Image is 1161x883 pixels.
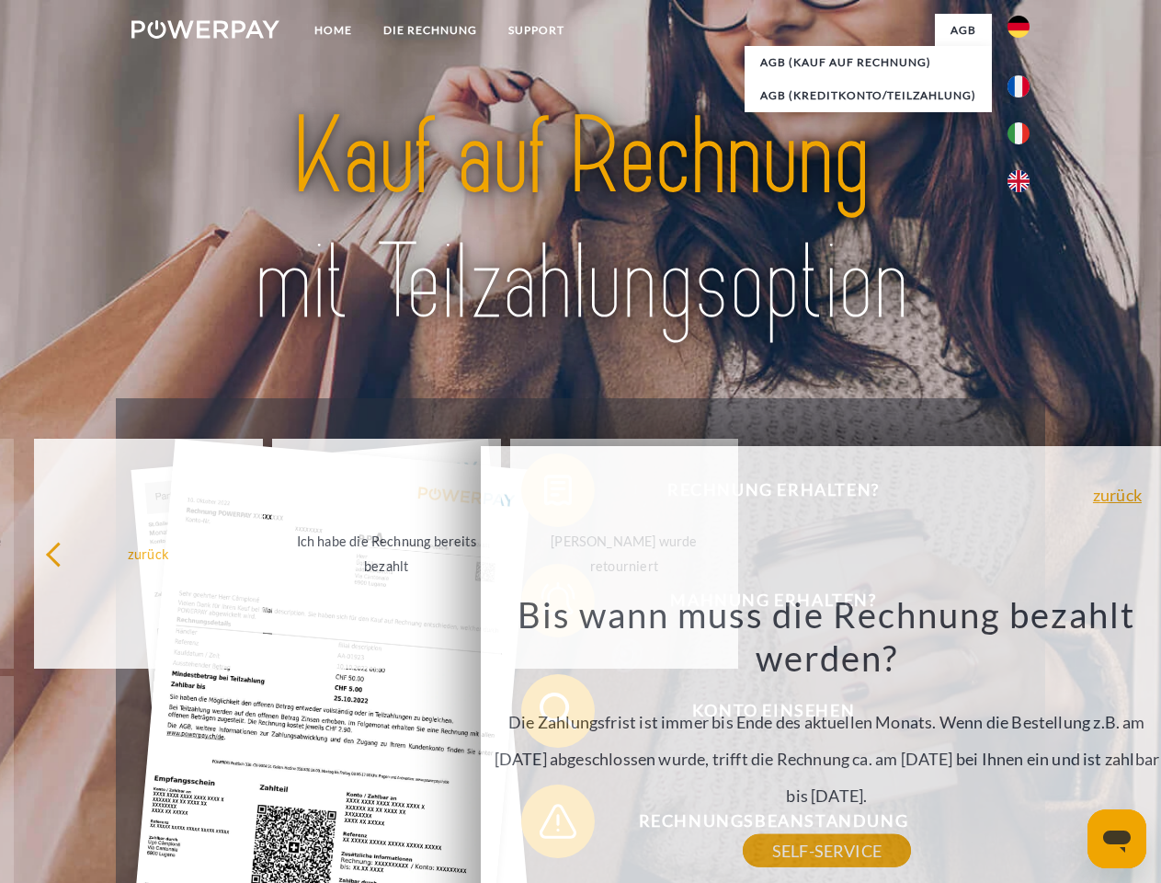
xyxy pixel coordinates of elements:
img: title-powerpay_de.svg [176,88,985,352]
a: agb [935,14,992,47]
a: AGB (Kreditkonto/Teilzahlung) [745,79,992,112]
a: Home [299,14,368,47]
a: DIE RECHNUNG [368,14,493,47]
iframe: Schaltfläche zum Öffnen des Messaging-Fensters [1087,809,1146,868]
a: zurück [1093,487,1142,503]
img: logo-powerpay-white.svg [131,20,279,39]
a: AGB (Kauf auf Rechnung) [745,46,992,79]
img: it [1007,122,1030,144]
a: SUPPORT [493,14,580,47]
div: zurück [45,541,252,566]
img: de [1007,16,1030,38]
img: en [1007,170,1030,192]
a: SELF-SERVICE [743,834,911,867]
div: Ich habe die Rechnung bereits bezahlt [283,529,490,579]
img: fr [1007,75,1030,97]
